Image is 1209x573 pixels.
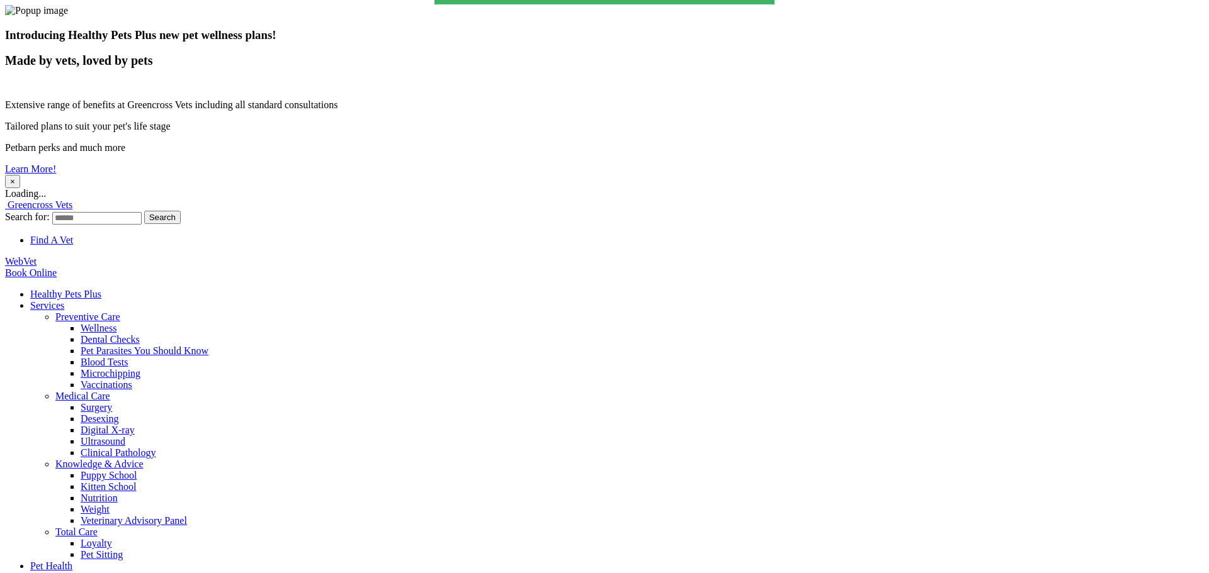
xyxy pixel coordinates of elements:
[55,311,120,322] a: Preventive Care
[55,526,98,537] a: Total Care
[81,549,123,560] a: Pet Sitting
[81,379,132,390] a: Vaccinations
[5,267,57,278] a: Book Online
[81,470,137,481] a: Puppy School
[81,402,112,413] a: Surgery
[5,256,37,267] a: WebVet
[5,53,152,67] strong: Made by vets, loved by pets
[81,368,140,379] a: Microchipping
[81,515,187,526] a: Veterinary Advisory Panel
[144,211,181,224] button: Search
[81,334,140,345] a: Dental Checks
[55,391,110,401] a: Medical Care
[5,5,68,16] img: Popup image
[81,345,208,356] a: Pet Parasites You Should Know
[81,323,116,333] a: Wellness
[30,235,73,245] a: Find A Vet
[81,436,125,447] a: Ultrasound
[55,459,144,469] a: Knowledge & Advice
[5,199,72,210] a: Greencross Vets
[81,413,118,424] a: Desexing
[5,142,1195,153] p: Petbarn perks and much more
[5,121,1195,132] p: Tailored plans to suit your pet's life stage
[5,99,1195,111] p: Extensive range of benefits at Greencross Vets including all standard consultations
[81,481,136,492] a: Kitten School
[5,175,20,188] button: ×
[5,28,1195,42] h3: Introducing Healthy Pets Plus new pet wellness plans!
[81,538,112,548] a: Loyalty
[81,425,135,435] a: Digital X-ray
[30,560,72,571] a: Pet Health
[5,188,1195,199] div: Loading...
[81,357,128,367] a: Blood Tests
[81,492,118,503] a: Nutrition
[30,300,64,311] a: Services
[30,289,101,299] a: Healthy Pets Plus
[5,164,56,174] a: Learn More!
[81,504,110,515] a: Weight
[81,447,156,458] a: Clinical Pathology
[52,212,142,225] input: Search for:
[5,211,50,222] span: Search for:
